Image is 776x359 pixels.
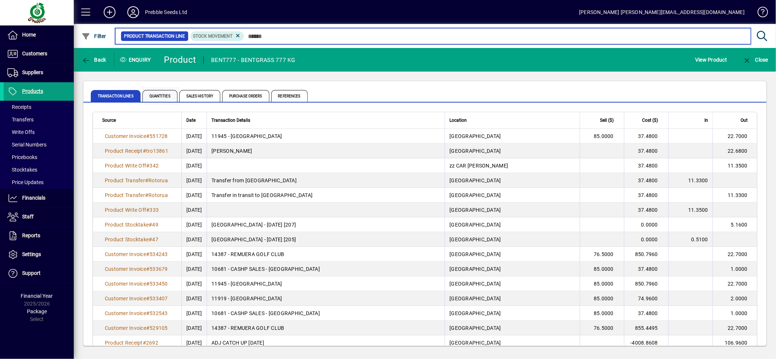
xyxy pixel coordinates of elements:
span: 11.3300 [688,177,708,183]
mat-chip: Product Transaction Type: Stock movement [190,31,244,41]
span: Product Write Off [105,163,146,169]
span: 11.3500 [688,207,708,213]
span: # [146,251,149,257]
span: 529105 [149,325,168,331]
span: Date [186,116,196,124]
td: 14387 - REMUERA GOLF CLUB [207,247,445,262]
a: Customer Invoice#534243 [102,250,170,258]
td: 76.5000 [580,247,624,262]
span: Customer Invoice [105,310,146,316]
span: Pricebooks [7,154,37,160]
span: Price Updates [7,179,44,185]
span: Quantities [142,90,177,102]
span: # [146,296,149,301]
td: [DATE] [182,188,207,203]
button: Filter [80,30,108,43]
a: Customer Invoice#532543 [102,309,170,317]
td: 85.0000 [580,291,624,306]
td: 37.4800 [624,129,668,144]
span: Product Stocktake [105,237,149,242]
span: tro13861 [146,148,168,154]
span: [GEOGRAPHIC_DATA] [449,133,501,139]
span: # [145,177,148,183]
span: 2692 [146,340,158,346]
a: Home [4,26,74,44]
a: Product Transfer#Rotorua [102,191,170,199]
span: Staff [22,214,34,220]
app-page-header-button: Back [74,53,114,66]
td: [DATE] [182,262,207,276]
span: Source [102,116,116,124]
div: Enquiry [114,54,159,66]
td: 37.4800 [624,306,668,321]
span: [GEOGRAPHIC_DATA] [449,340,501,346]
td: 10681 - CASHP SALES - [GEOGRAPHIC_DATA] [207,262,445,276]
span: # [143,148,146,154]
div: Source [102,116,177,124]
span: 533450 [149,281,168,287]
td: 37.4800 [624,173,668,188]
span: Product Stocktake [105,222,149,228]
span: Settings [22,251,41,257]
span: 333 [150,207,159,213]
td: [DATE] [182,232,207,247]
span: Package [27,308,47,314]
td: 85.0000 [580,129,624,144]
span: Customer Invoice [105,296,146,301]
span: 11.3500 [728,163,748,169]
span: 1.0000 [731,266,748,272]
td: ADJ CATCH UP [DATE] [207,335,445,350]
button: View Product [693,53,729,66]
div: Prebble Seeds Ltd [145,6,187,18]
span: # [143,340,146,346]
a: Pricebooks [4,151,74,163]
a: Receipts [4,101,74,113]
a: Stocktakes [4,163,74,176]
td: [DATE] [182,217,207,232]
span: [GEOGRAPHIC_DATA] [449,296,501,301]
a: Product Receipt#tro13861 [102,147,171,155]
td: 855.4495 [624,321,668,335]
span: [GEOGRAPHIC_DATA] [449,310,501,316]
span: 106.9600 [725,340,748,346]
span: Financial Year [21,293,53,299]
span: 533679 [149,266,168,272]
td: 85.0000 [580,306,624,321]
span: Rotorua [148,192,168,198]
a: Product Write Off#342 [102,162,161,170]
span: In [704,116,708,124]
td: [DATE] [182,144,207,158]
span: [GEOGRAPHIC_DATA] [449,222,501,228]
span: Transaction Details [211,116,250,124]
td: [DATE] [182,291,207,306]
td: [DATE] [182,247,207,262]
button: Profile [121,6,145,19]
a: Transfers [4,113,74,126]
span: Purchase Orders [222,90,269,102]
span: [GEOGRAPHIC_DATA] [449,237,501,242]
td: [DATE] [182,158,207,173]
td: 14387 - REMUERA GOLF CLUB [207,321,445,335]
span: # [145,192,148,198]
div: Location [449,116,575,124]
td: 37.4800 [624,144,668,158]
td: 11919 - [GEOGRAPHIC_DATA] [207,291,445,306]
span: 1.0000 [731,310,748,316]
td: 850.7960 [624,276,668,291]
span: [GEOGRAPHIC_DATA] [449,325,501,331]
td: [DATE] [182,173,207,188]
span: Close [742,57,768,63]
button: Back [80,53,108,66]
span: Product Receipt [105,148,143,154]
span: # [146,207,149,213]
span: [GEOGRAPHIC_DATA] [449,281,501,287]
span: # [146,163,149,169]
span: Product Write Off [105,207,146,213]
span: # [146,310,149,316]
div: Date [186,116,202,124]
span: Transaction Lines [91,90,141,102]
span: [GEOGRAPHIC_DATA] [449,207,501,213]
a: Customer Invoice#551728 [102,132,170,140]
span: # [146,133,149,139]
button: Add [98,6,121,19]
